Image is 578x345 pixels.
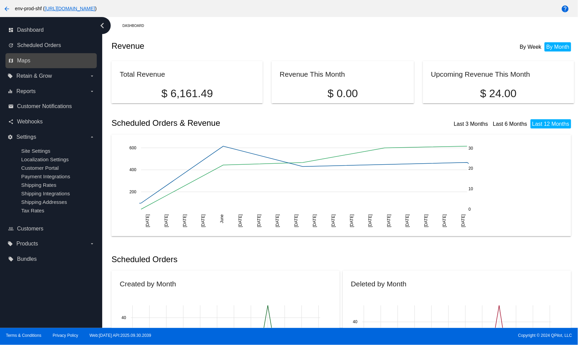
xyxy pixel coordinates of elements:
[8,58,14,63] i: map
[7,89,13,94] i: equalizer
[6,333,41,338] a: Terms & Conditions
[130,145,136,150] text: 600
[238,214,243,227] text: [DATE]
[16,88,35,94] span: Reports
[17,27,44,33] span: Dashboard
[90,333,151,338] a: Web:[DATE] API:2025.09.30.2039
[331,214,336,227] text: [DATE]
[97,20,108,31] i: chevron_left
[8,116,95,127] a: share Webhooks
[15,6,97,11] span: env-prod-shf ( )
[183,214,187,227] text: [DATE]
[561,5,569,13] mat-icon: help
[431,70,530,78] h2: Upcoming Revenue This Month
[368,214,373,227] text: [DATE]
[45,6,95,11] a: [URL][DOMAIN_NAME]
[8,40,95,51] a: update Scheduled Orders
[21,208,44,213] a: Tax Rates
[17,103,72,109] span: Customer Notifications
[545,42,571,51] li: By Month
[111,41,343,51] h2: Revenue
[8,254,95,265] a: local_offer Bundles
[111,255,343,264] h2: Scheduled Orders
[17,256,37,262] span: Bundles
[8,27,14,33] i: dashboard
[454,121,488,127] a: Last 3 Months
[280,70,345,78] h2: Revenue This Month
[424,214,429,227] text: [DATE]
[7,73,13,79] i: local_offer
[17,226,43,232] span: Customers
[89,73,95,79] i: arrow_drop_down
[120,87,255,100] p: $ 6,161.49
[405,214,410,227] text: [DATE]
[8,25,95,35] a: dashboard Dashboard
[111,118,343,128] h2: Scheduled Orders & Revenue
[8,256,14,262] i: local_offer
[3,5,11,13] mat-icon: arrow_back
[8,101,95,112] a: email Customer Notifications
[431,87,566,100] p: $ 24.00
[120,280,176,288] h2: Created by Month
[8,43,14,48] i: update
[16,73,52,79] span: Retain & Grow
[7,134,13,140] i: settings
[8,226,14,231] i: people_outline
[257,214,262,227] text: [DATE]
[8,119,14,124] i: share
[130,167,136,172] text: 400
[8,55,95,66] a: map Maps
[469,186,473,191] text: 10
[89,134,95,140] i: arrow_drop_down
[89,89,95,94] i: arrow_drop_down
[275,214,280,227] text: [DATE]
[493,121,528,127] a: Last 6 Months
[16,241,38,247] span: Products
[21,156,69,162] a: Localization Settings
[21,199,67,205] a: Shipping Addresses
[21,165,59,171] a: Customer Portal
[7,241,13,246] i: local_offer
[89,241,95,246] i: arrow_drop_down
[21,191,70,196] a: Shipping Integrations
[8,223,95,234] a: people_outline Customers
[17,119,43,125] span: Webhooks
[17,42,61,48] span: Scheduled Orders
[220,214,225,223] text: June
[469,166,473,171] text: 20
[122,315,126,320] text: 40
[164,214,169,227] text: [DATE]
[8,104,14,109] i: email
[469,146,473,150] text: 30
[351,280,407,288] h2: Deleted by Month
[17,58,30,64] span: Maps
[122,20,150,31] a: Dashboard
[469,207,471,211] text: 0
[387,214,392,227] text: [DATE]
[313,214,317,227] text: [DATE]
[16,134,36,140] span: Settings
[21,182,56,188] a: Shipping Rates
[350,214,354,227] text: [DATE]
[120,70,165,78] h2: Total Revenue
[53,333,78,338] a: Privacy Policy
[442,214,447,227] text: [DATE]
[532,121,569,127] a: Last 12 Months
[294,214,299,227] text: [DATE]
[353,320,358,325] text: 40
[518,42,543,51] li: By Week
[21,148,50,154] a: Site Settings
[295,333,572,338] span: Copyright © 2024 QPilot, LLC
[461,214,466,227] text: [DATE]
[280,87,406,100] p: $ 0.00
[146,214,150,227] text: [DATE]
[21,174,70,179] a: Payment Integrations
